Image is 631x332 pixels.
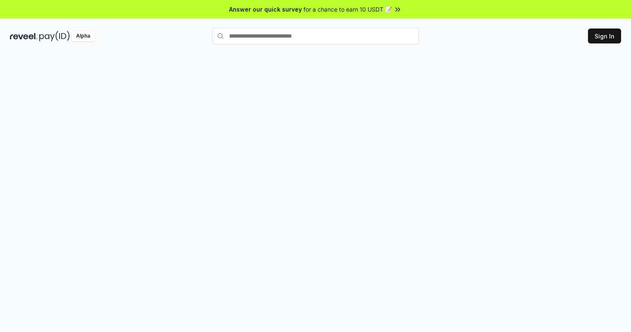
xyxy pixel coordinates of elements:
div: Alpha [72,31,95,41]
img: pay_id [39,31,70,41]
span: for a chance to earn 10 USDT 📝 [304,5,392,14]
button: Sign In [588,29,621,43]
span: Answer our quick survey [229,5,302,14]
img: reveel_dark [10,31,38,41]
